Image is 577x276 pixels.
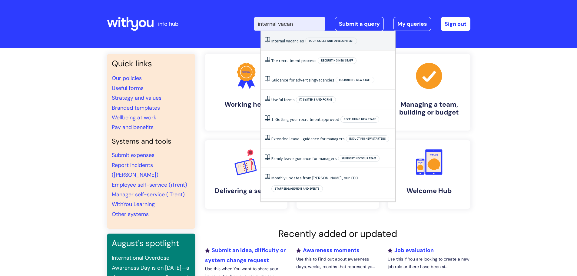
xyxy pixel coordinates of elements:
[335,17,384,31] a: Submit a query
[112,104,160,111] a: Branded templates
[112,181,187,188] a: Employee self-service (iTrent)
[205,54,287,131] a: Working here
[271,97,295,102] a: Useful forms
[271,185,323,192] span: Staff engagement and events
[112,124,154,131] a: Pay and benefits
[112,201,155,208] a: WithYou Learning
[318,57,356,64] span: Recruiting new staff
[112,137,191,146] h4: Systems and tools
[112,59,191,68] h3: Quick links
[210,101,283,108] h4: Working here
[296,255,379,271] p: Use this to Find out about awareness days, weeks, months that represent yo...
[205,247,286,264] a: Submit an idea, difficulty or system change request
[205,140,287,209] a: Delivering a service
[112,151,154,159] a: Submit expenses
[305,38,357,44] span: Your skills and development
[286,38,304,44] span: Vacancies
[336,77,374,83] span: Recruiting new staff
[316,77,334,83] span: vacancies
[271,77,334,83] a: Guidance for advertisingvacancies
[271,156,337,161] a: Family leave guidance for managers
[112,161,158,178] a: Report incidents ([PERSON_NAME])
[296,247,360,254] a: Awareness moments
[340,116,379,123] span: Recruiting new staff
[271,58,317,63] a: The recruitment process
[388,247,434,254] a: Job evaluation
[271,175,358,181] a: Monthly updates from [PERSON_NAME], our CEO
[388,140,470,209] a: Welcome Hub
[158,19,178,29] p: info hub
[388,255,470,271] p: Use this if You are looking to create a new job role or there have been si...
[271,38,285,44] span: Internal
[388,54,470,131] a: Managing a team, building or budget
[112,114,156,121] a: Wellbeing at work
[112,238,191,248] h3: August's spotlight
[254,17,325,31] input: Search
[441,17,470,31] a: Sign out
[254,17,470,31] div: | -
[112,191,185,198] a: Manager self-service (iTrent)
[393,187,466,195] h4: Welcome Hub
[393,101,466,117] h4: Managing a team, building or budget
[338,155,380,162] span: Supporting your team
[271,136,345,141] a: Extended leave - guidance for managers
[205,228,470,239] h2: Recently added or updated
[112,94,161,101] a: Strategy and values
[210,187,283,195] h4: Delivering a service
[296,96,336,103] span: IT, systems and forms
[112,75,142,82] a: Our policies
[271,117,339,122] a: 1. Getting your recruitment approved
[346,135,389,142] span: Inducting new starters
[393,17,431,31] a: My queries
[271,38,304,44] a: Internal Vacancies
[112,85,144,92] a: Useful forms
[112,211,149,218] a: Other systems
